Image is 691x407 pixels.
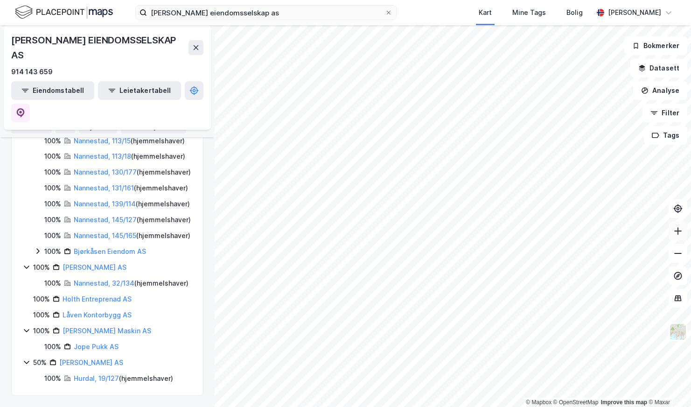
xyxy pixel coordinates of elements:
a: Nannestad, 130/177 [74,168,137,176]
div: ( hjemmelshaver ) [74,373,173,384]
input: Søk på adresse, matrikkel, gårdeiere, leietakere eller personer [147,6,385,20]
div: ( hjemmelshaver ) [74,278,188,289]
a: Hurdal, 19/127 [74,374,119,382]
div: ( hjemmelshaver ) [74,151,185,162]
div: 100% [44,151,61,162]
a: [PERSON_NAME] AS [63,263,126,271]
button: Filter [642,104,687,122]
a: Jope Pukk AS [74,343,119,351]
a: Nannestad, 32/134 [74,279,134,287]
div: 100% [44,341,61,352]
button: Tags [644,126,687,145]
div: ( hjemmelshaver ) [74,214,191,225]
a: Nannestad, 145/127 [74,216,137,224]
button: Datasett [630,59,687,77]
div: ( hjemmelshaver ) [74,230,190,241]
a: [PERSON_NAME] AS [59,358,123,366]
div: Mine Tags [512,7,546,18]
a: [PERSON_NAME] Maskin AS [63,327,151,335]
button: Leietakertabell [98,81,181,100]
div: 100% [33,294,50,305]
div: 100% [44,373,61,384]
div: 100% [44,182,61,194]
div: 50% [33,357,47,368]
a: Nannestad, 113/15 [74,137,131,145]
a: Improve this map [601,399,647,406]
div: ( hjemmelshaver ) [74,135,185,147]
div: ( hjemmelshaver ) [74,167,191,178]
img: Z [669,323,687,341]
div: 100% [44,167,61,178]
div: ( hjemmelshaver ) [74,198,190,210]
div: 100% [44,230,61,241]
div: 914 143 659 [11,66,53,77]
div: 100% [44,198,61,210]
a: Nannestad, 131/161 [74,184,134,192]
div: Bolig [566,7,583,18]
a: OpenStreetMap [553,399,599,406]
div: [PERSON_NAME] EIENDOMSSELSKAP AS [11,33,188,63]
div: [PERSON_NAME] [608,7,661,18]
iframe: Chat Widget [644,362,691,407]
div: ( hjemmelshaver ) [74,182,188,194]
div: 100% [44,278,61,289]
div: 100% [33,309,50,321]
a: Bjørkåsen Eiendom AS [74,247,146,255]
div: 100% [33,325,50,337]
a: Nannestad, 145/165 [74,232,136,239]
button: Analyse [633,81,687,100]
div: Kart [479,7,492,18]
div: 100% [44,214,61,225]
div: 100% [33,262,50,273]
div: 100% [44,246,61,257]
button: Bokmerker [624,36,687,55]
div: 100% [44,135,61,147]
button: Eiendomstabell [11,81,94,100]
img: logo.f888ab2527a4732fd821a326f86c7f29.svg [15,4,113,21]
a: Mapbox [526,399,551,406]
a: Nannestad, 139/114 [74,200,136,208]
a: Holth Entreprenad AS [63,295,132,303]
a: Nannestad, 113/18 [74,152,131,160]
a: Låven Kontorbygg AS [63,311,132,319]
